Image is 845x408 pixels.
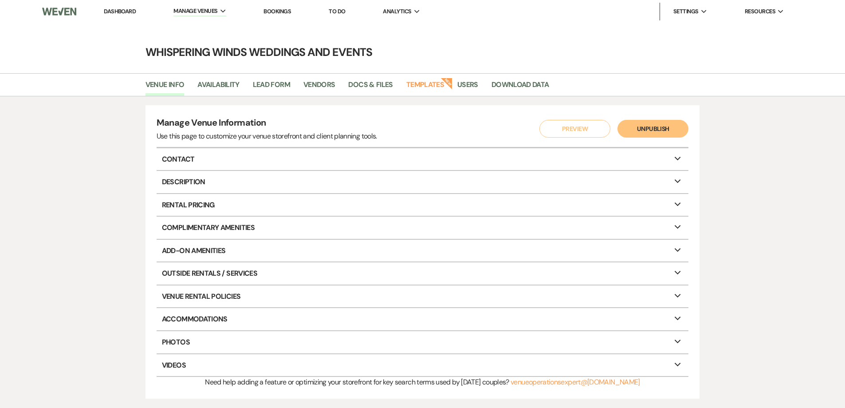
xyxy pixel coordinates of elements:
[157,131,377,142] div: Use this page to customize your venue storefront and client planning tools.
[157,217,689,239] p: Complimentary Amenities
[745,7,775,16] span: Resources
[157,354,689,376] p: Videos
[42,2,76,21] img: Weven Logo
[157,240,689,262] p: Add-On Amenities
[157,116,377,131] h4: Manage Venue Information
[673,7,699,16] span: Settings
[157,148,689,170] p: Contact
[157,262,689,285] p: Outside Rentals / Services
[348,79,393,96] a: Docs & Files
[539,120,610,138] button: Preview
[145,79,185,96] a: Venue Info
[104,8,136,15] a: Dashboard
[457,79,478,96] a: Users
[406,79,444,96] a: Templates
[173,7,217,16] span: Manage Venues
[617,120,688,138] button: Unpublish
[103,44,742,60] h4: Whispering Winds Weddings and Events
[491,79,549,96] a: Download Data
[303,79,335,96] a: Vendors
[253,79,290,96] a: Lead Form
[157,308,689,330] p: Accommodations
[440,77,453,89] strong: New
[157,331,689,353] p: Photos
[205,377,509,387] span: Need help adding a feature or optimizing your storefront for key search terms used by [DATE] coup...
[383,7,411,16] span: Analytics
[157,194,689,216] p: Rental Pricing
[511,377,640,387] a: venueoperationsexpert@[DOMAIN_NAME]
[537,120,608,138] a: Preview
[197,79,239,96] a: Availability
[329,8,345,15] a: To Do
[157,285,689,308] p: Venue Rental Policies
[263,8,291,15] a: Bookings
[157,171,689,193] p: Description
